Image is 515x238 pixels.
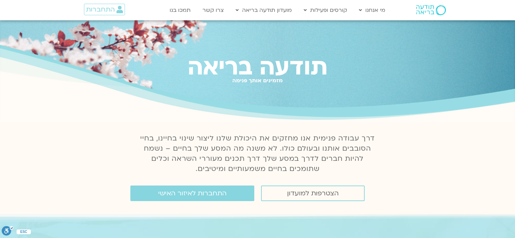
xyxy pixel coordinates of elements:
a: מועדון תודעה בריאה [232,4,295,17]
a: צרו קשר [199,4,227,17]
a: קורסים ופעילות [300,4,350,17]
span: התחברות [86,6,115,13]
a: התחברות [84,4,125,15]
p: דרך עבודה פנימית אנו מחזקים את היכולת שלנו ליצור שינוי בחיינו, בחיי הסובבים אותנו ובעולם כולו. לא... [136,133,379,174]
a: התחברות לאיזור האישי [130,186,254,201]
span: הצטרפות למועדון [287,190,339,197]
span: התחברות לאיזור האישי [158,190,227,197]
img: תודעה בריאה [416,5,446,15]
a: הצטרפות למועדון [261,186,365,201]
a: מי אנחנו [356,4,389,17]
a: תמכו בנו [166,4,194,17]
